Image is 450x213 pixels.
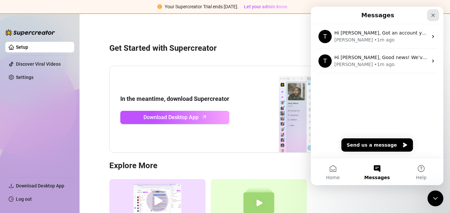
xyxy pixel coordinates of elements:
[16,44,28,50] a: Setup
[244,4,287,9] span: Let your admin know
[5,29,55,36] img: logo-BBDzfeDw.svg
[16,61,61,67] a: Discover Viral Videos
[200,113,208,121] span: arrow-up
[120,111,229,124] a: Download Desktop Apparrow-up
[241,3,290,11] button: Let your admin know
[254,66,420,152] img: download app
[16,183,64,188] span: Download Desktop App
[109,43,420,54] h3: Get Started with Supercreator
[165,4,239,9] span: Your Supercreator Trial ends [DATE].
[16,75,33,80] a: Settings
[143,113,198,121] span: Download Desktop App
[120,95,229,102] strong: In the meantime, download Supercreator
[427,190,443,206] iframe: Intercom live chat
[16,196,32,202] a: Log out
[9,183,14,188] span: download
[109,161,420,171] h3: Explore More
[311,7,443,185] iframe: Intercom live chat
[157,4,162,9] span: exclamation-circle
